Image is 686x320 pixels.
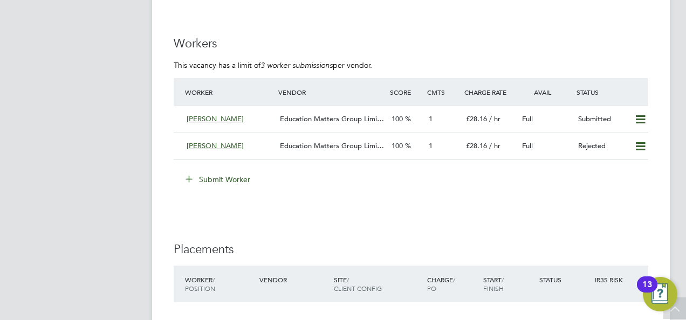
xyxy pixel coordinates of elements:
p: This vacancy has a limit of per vendor. [174,60,648,70]
div: Status [574,82,648,102]
div: Submitted [574,110,630,128]
div: Status [537,270,593,289]
div: Score [387,82,424,102]
span: 100 [392,141,403,150]
div: IR35 Risk [592,270,629,289]
span: / hr [489,114,500,123]
button: Open Resource Center, 13 new notifications [643,277,677,311]
span: 1 [429,141,433,150]
span: £28.16 [466,114,487,123]
div: Vendor [257,270,331,289]
h3: Workers [174,36,648,52]
span: / Finish [483,275,504,293]
div: Worker [182,270,257,298]
span: Full [522,114,533,123]
div: Vendor [276,82,387,102]
span: 100 [392,114,403,123]
span: Education Matters Group Limi… [280,114,384,123]
div: Charge [424,270,481,298]
span: Education Matters Group Limi… [280,141,384,150]
em: 3 worker submissions [260,60,333,70]
span: Full [522,141,533,150]
span: / PO [427,275,455,293]
div: Cmts [424,82,462,102]
span: £28.16 [466,141,487,150]
h3: Placements [174,242,648,258]
div: Site [331,270,424,298]
span: 1 [429,114,433,123]
div: Avail [518,82,574,102]
div: 13 [642,284,652,298]
span: / Position [185,275,215,293]
span: / Client Config [334,275,382,293]
button: Submit Worker [178,171,259,188]
div: Charge Rate [462,82,518,102]
div: Rejected [574,137,630,155]
span: [PERSON_NAME] [187,141,244,150]
span: [PERSON_NAME] [187,114,244,123]
div: Worker [182,82,276,102]
span: / hr [489,141,500,150]
div: Start [481,270,537,298]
